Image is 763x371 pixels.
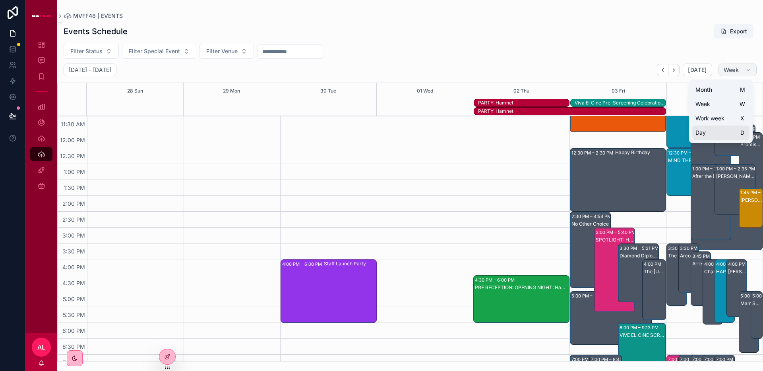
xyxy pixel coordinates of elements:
[281,260,376,323] div: 4:00 PM – 6:00 PMStaff Launch Party
[751,292,762,338] div: 5:00 PM – 6:30 PMShorts: Wildflowers
[695,100,710,108] span: Week
[716,269,734,275] div: HAPPY HOUR: Mind The Gap (Creation Prize)
[58,153,87,159] span: 12:30 PM
[714,24,753,39] button: Export
[692,111,749,126] button: Work weekX
[474,276,569,323] div: 4:30 PM – 6:00 PMPRE RECEPTION: OPENING NIGHT: Hamnet
[644,260,686,268] div: 4:00 PM – 5:55 PM
[695,114,724,122] span: Work week
[716,356,757,363] div: 7:00 PM – 8:47 PM
[657,64,668,76] button: Back
[122,44,196,59] button: Select Button
[475,284,569,291] div: PRE RECEPTION: OPENING NIGHT: Hamnet
[69,66,111,74] h2: [DATE] – [DATE]
[739,188,762,227] div: 1:45 PM – 3:00 PM[PERSON_NAME] Master Class
[206,47,238,55] span: Filter Venue
[70,47,103,55] span: Filter Status
[37,342,45,352] span: AL
[667,149,707,195] div: 12:30 PM – 2:00 PMMIND THE GAP: Network Lunch
[680,253,698,259] div: Arco
[513,83,529,99] button: 02 Thu
[417,83,433,99] button: 01 Wed
[715,164,755,214] div: 1:00 PM – 2:35 PM[PERSON_NAME], the Flying Monkey
[596,237,634,243] div: SPOTLIGHT: Hamnet
[60,327,87,334] span: 6:00 PM
[64,26,128,37] h1: Events Schedule
[695,86,712,94] span: Month
[60,200,87,207] span: 2:00 PM
[704,260,746,268] div: 4:00 PM – 6:03 PM
[692,173,731,180] div: After the [PERSON_NAME]
[618,244,658,302] div: 3:30 PM – 5:21 PMDiamond Diplomacy
[570,149,666,211] div: 12:30 PM – 2:30 PMHappy Birthday
[739,129,746,136] span: D
[668,244,710,252] div: 3:30 PM – 5:28 PM
[60,232,87,239] span: 3:00 PM
[688,66,707,73] span: [DATE]
[571,292,612,300] div: 5:00 PM – 6:41 PM
[692,97,749,111] button: WeekW
[718,64,757,76] button: Week
[680,356,721,363] div: 7:00 PM – 9:24 PM
[60,264,87,271] span: 4:00 PM
[25,32,57,203] div: scrollable content
[716,165,757,173] div: 1:00 PM – 2:35 PM
[739,115,746,122] span: X
[595,228,635,312] div: 3:00 PM – 5:40 PMSPOTLIGHT: Hamnet
[668,64,680,76] button: Next
[704,269,722,275] div: Charliebird
[61,311,87,318] span: 5:30 PM
[324,261,376,267] div: Staff Launch Party
[64,44,119,59] button: Select Button
[668,149,712,157] div: 12:30 PM – 2:00 PM
[575,99,666,106] div: Viva El Cine Pre-Screening Celebration (SEQ)
[575,100,666,106] div: Viva El Cine Pre-Screening Celebration (SEQ)
[728,269,746,275] div: [PERSON_NAME]: Do the Impossible
[692,261,710,267] div: Arrest the Midwife
[740,141,762,148] div: Promised Sky
[692,356,734,363] div: 7:00 PM – 9:22 PM
[703,260,722,324] div: 4:00 PM – 6:03 PMCharliebird
[62,168,87,175] span: 1:00 PM
[692,83,749,97] button: MonthM
[570,292,651,344] div: 5:00 PM – 6:41 PMConfidante
[716,260,758,268] div: 4:00 PM – 6:00 PM
[739,292,759,352] div: 5:00 PM – 6:56 PMMama
[704,356,746,363] div: 7:00 PM – 9:00 PM
[692,165,733,173] div: 1:00 PM – 3:24 PM
[282,260,324,268] div: 4:00 PM – 6:00 PM
[727,260,746,317] div: 4:00 PM – 5:49 PM[PERSON_NAME]: Do the Impossible
[667,244,686,305] div: 3:30 PM – 5:28 PMThe Choral
[740,197,762,203] div: [PERSON_NAME] Master Class
[60,216,87,223] span: 2:30 PM
[129,47,180,55] span: Filter Special Event
[478,108,666,115] div: PARTY: Hamnet
[691,252,711,305] div: 3:45 PM – 5:28 PMArrest the Midwife
[571,213,613,220] div: 2:30 PM – 4:54 PM
[596,228,637,236] div: 3:00 PM – 5:40 PM
[679,244,698,293] div: 3:30 PM – 5:04 PMArco
[60,280,87,286] span: 4:30 PM
[64,12,123,20] a: MVFF48 | EVENTS
[620,253,658,259] div: Diamond Diplomacy
[752,300,762,307] div: Shorts: Wildflowers
[127,83,143,99] button: 28 Sun
[620,332,665,338] div: VIVE EL CINE SCREENING & PARTY: Secret Agent
[739,101,746,107] span: W
[692,126,749,140] button: DayD
[692,252,734,260] div: 3:45 PM – 5:28 PM
[571,149,615,157] div: 12:30 PM – 2:30 PM
[59,121,87,128] span: 11:30 AM
[740,300,758,307] div: Mama
[73,12,123,20] span: MVFF48 | EVENTS
[478,99,569,106] div: PARTY: Hamnet
[223,83,240,99] button: 29 Mon
[620,244,660,252] div: 3:30 PM – 5:21 PM
[644,269,665,275] div: The [US_STATE] Solution
[320,83,336,99] button: 30 Tue
[620,324,660,332] div: 6:00 PM – 9:13 PM
[32,10,51,22] img: App logo
[668,157,707,164] div: MIND THE GAP: Network Lunch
